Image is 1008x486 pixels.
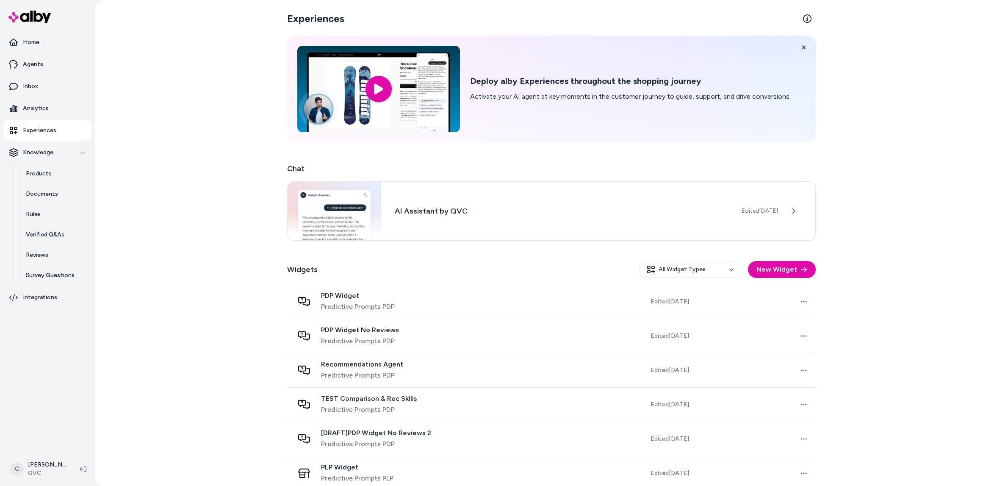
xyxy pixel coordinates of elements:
[23,104,49,113] p: Analytics
[321,370,403,380] span: Predictive Prompts PDP
[10,462,24,476] span: C
[23,82,38,91] p: Inbox
[26,251,48,259] p: Reviews
[742,207,778,215] span: Edited [DATE]
[26,210,41,219] p: Rules
[8,11,51,23] img: alby Logo
[3,54,91,75] a: Agents
[3,120,91,141] a: Experiences
[748,261,816,278] button: New Widget
[23,126,56,135] p: Experiences
[26,190,58,198] p: Documents
[17,164,91,184] a: Products
[3,287,91,308] a: Integrations
[28,469,66,478] span: QVC
[321,394,417,403] span: TEST Comparison & Rec Skills
[17,265,91,286] a: Survey Questions
[321,463,393,472] span: PLP Widget
[3,76,91,97] a: Inbox
[26,271,75,280] p: Survey Questions
[651,297,689,306] span: Edited [DATE]
[651,366,689,375] span: Edited [DATE]
[321,405,417,415] span: Predictive Prompts PDP
[288,182,381,240] img: Chat widget
[287,181,816,241] a: Chat widgetAI Assistant by QVCEdited[DATE]
[17,204,91,225] a: Rules
[23,38,39,47] p: Home
[26,169,52,178] p: Products
[5,455,73,483] button: C[PERSON_NAME]QVC
[17,245,91,265] a: Reviews
[287,12,344,25] h2: Experiences
[3,98,91,119] a: Analytics
[651,469,689,478] span: Edited [DATE]
[470,76,791,86] h2: Deploy alby Experiences throughout the shopping journey
[17,184,91,204] a: Documents
[3,32,91,53] a: Home
[321,473,393,483] span: Predictive Prompts PLP
[321,292,395,300] span: PDP Widget
[651,332,689,340] span: Edited [DATE]
[287,264,318,275] h2: Widgets
[640,261,741,278] button: All Widget Types
[321,326,399,334] span: PDP Widget No Reviews
[321,336,399,346] span: Predictive Prompts PDP
[321,360,403,369] span: Recommendations Agent
[470,92,791,102] p: Activate your AI agent at key moments in the customer journey to guide, support, and drive conver...
[395,205,728,217] h3: AI Assistant by QVC
[321,429,431,437] span: [DRAFT]PDP Widget No Reviews 2
[321,439,431,449] span: Predictive Prompts PDP
[651,400,689,409] span: Edited [DATE]
[23,60,43,69] p: Agents
[651,435,689,443] span: Edited [DATE]
[17,225,91,245] a: Verified Q&As
[23,293,57,302] p: Integrations
[287,163,816,175] h2: Chat
[321,302,395,312] span: Predictive Prompts PDP
[26,231,64,239] p: Verified Q&As
[23,148,53,157] p: Knowledge
[28,461,66,469] p: [PERSON_NAME]
[3,142,91,163] button: Knowledge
